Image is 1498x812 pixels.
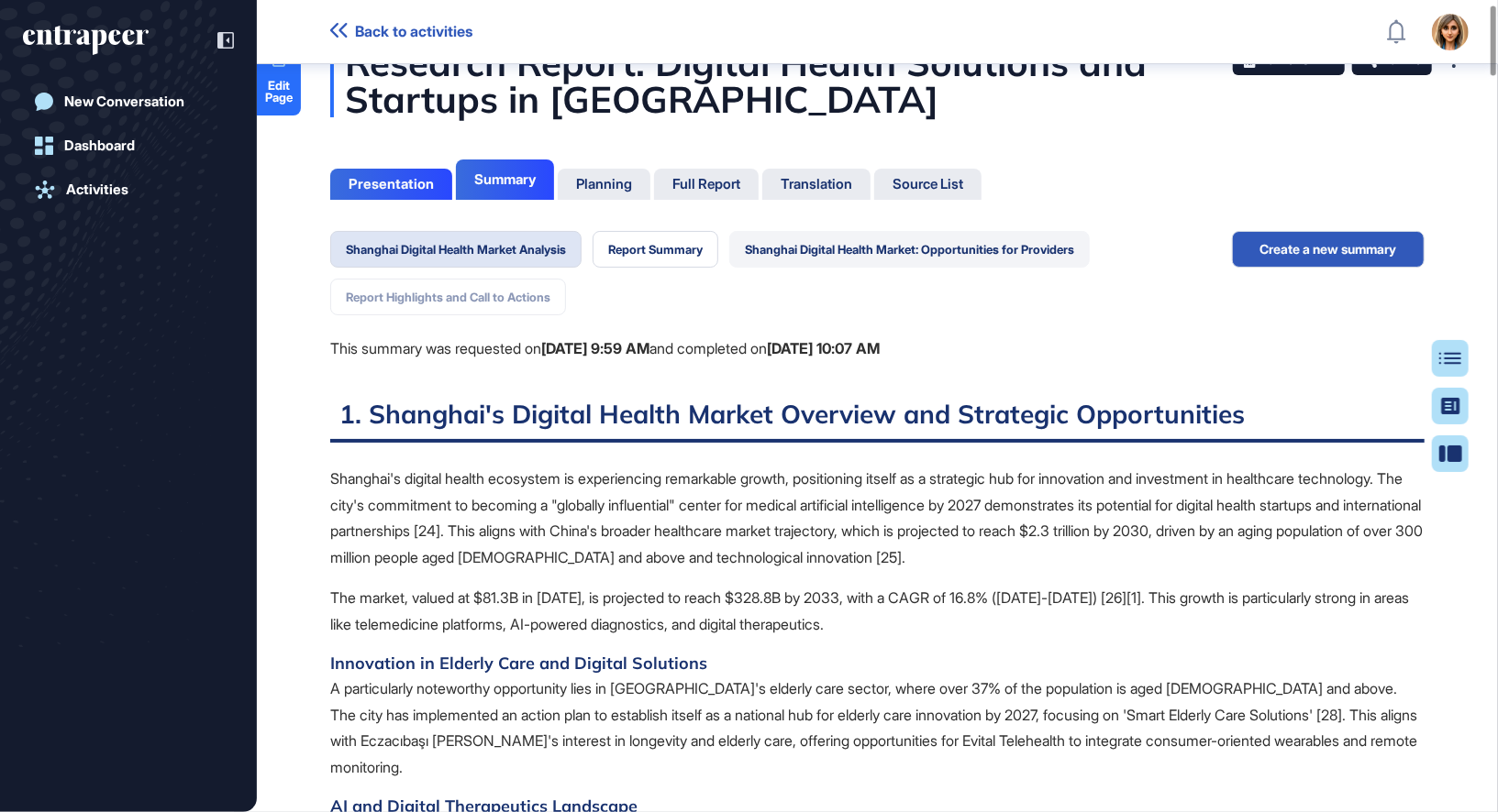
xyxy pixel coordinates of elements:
div: New Conversation [64,93,184,110]
div: Source List [893,176,963,192]
div: Full Report [672,176,740,192]
a: Activities [23,171,234,208]
button: Shanghai Digital Health Market Analysis [330,231,582,268]
button: Shanghai Digital Health Market: Opportunities for Providers [729,231,1090,268]
a: New Conversation [23,83,234,120]
span: Edit Page [257,80,301,104]
div: entrapeer-logo [23,26,149,55]
div: Research Report: Digital Health Solutions and Startups in [GEOGRAPHIC_DATA] [330,44,1425,117]
h4: Innovation in Elderly Care and Digital Solutions [330,652,1425,675]
img: user-avatar [1432,14,1469,50]
p: The market, valued at $81.3B in [DATE], is projected to reach $328.8B by 2033, with a CAGR of 16.... [330,585,1425,638]
div: Activities [66,181,128,198]
button: Create a new summary [1232,231,1425,268]
b: [DATE] 10:07 AM [767,339,880,357]
button: Report Summary [593,231,718,268]
span: Back to activities [355,23,472,40]
div: This summary was requested on and completed on [330,337,1232,361]
p: A particularly noteworthy opportunity lies in [GEOGRAPHIC_DATA]'s elderly care sector, where over... [330,675,1425,781]
div: Summary [474,171,536,188]
div: Dashboard [64,137,135,154]
a: Back to activities [330,23,472,40]
a: Edit Page [257,40,301,115]
button: Report Highlights and Call to Actions [330,279,566,315]
p: Shanghai's digital health ecosystem is experiencing remarkable growth, positioning itself as a st... [330,466,1425,571]
a: Dashboard [23,127,234,164]
b: [DATE] 9:59 AM [541,339,649,357]
div: Planning [576,176,632,192]
div: Translation [781,176,852,192]
div: Presentation [349,176,434,192]
h2: 1. Shanghai's Digital Health Market Overview and Strategic Opportunities [330,398,1425,443]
